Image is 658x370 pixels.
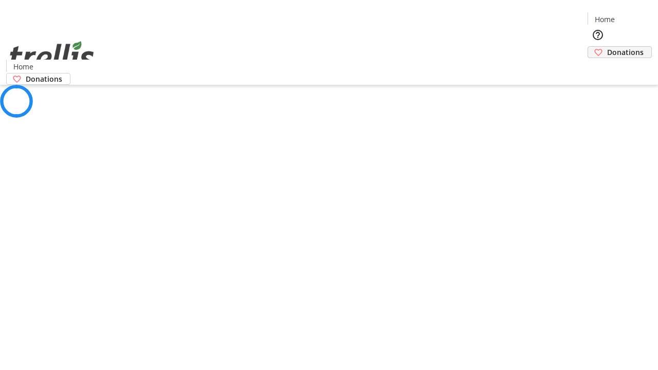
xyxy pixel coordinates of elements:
[588,14,621,25] a: Home
[6,73,70,85] a: Donations
[13,61,33,72] span: Home
[588,25,608,45] button: Help
[595,14,615,25] span: Home
[6,30,98,81] img: Orient E2E Organization iFr263TEYm's Logo
[588,46,652,58] a: Donations
[7,61,40,72] a: Home
[607,47,644,58] span: Donations
[26,73,62,84] span: Donations
[588,58,608,79] button: Cart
